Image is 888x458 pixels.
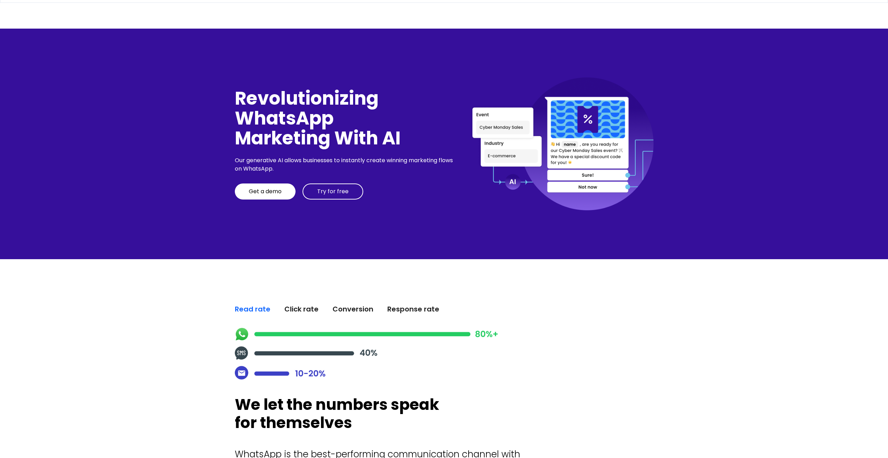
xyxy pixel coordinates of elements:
[249,188,282,195] div: Get a demo
[14,446,42,456] ul: Language list
[235,304,270,314] div: Read rate
[284,304,319,314] div: Click rate
[235,183,296,200] a: Get a demo
[235,396,444,433] div: We let the numbers speak for themselves
[387,304,439,314] div: Response rate
[7,446,42,456] aside: Language selected: English
[235,156,455,173] div: Our generative AI allows businesses to instantly create winning marketing flows on WhatsApp.
[317,188,349,195] div: Try for free
[333,304,373,314] div: Conversion
[303,183,363,200] a: Try for free
[235,88,455,148] div: Revolutionizing WhatsApp Marketing With AI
